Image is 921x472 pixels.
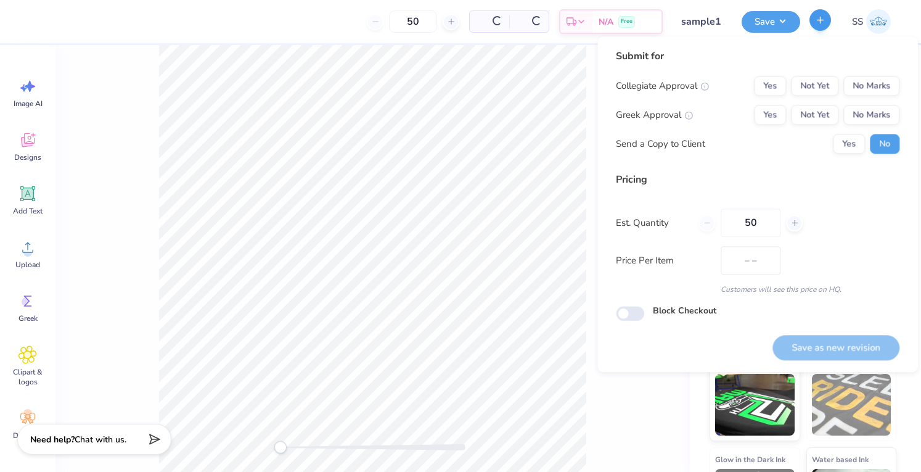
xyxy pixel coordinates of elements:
[616,49,899,64] div: Submit for
[833,134,865,154] button: Yes
[616,216,689,230] label: Est. Quantity
[715,453,785,466] span: Glow in the Dark Ink
[14,99,43,109] span: Image AI
[852,15,863,29] span: SS
[7,367,48,387] span: Clipart & logos
[616,254,711,268] label: Price Per Item
[791,105,838,125] button: Not Yet
[812,374,891,436] img: Metallic & Glitter Ink
[843,76,899,96] button: No Marks
[616,79,709,93] div: Collegiate Approval
[616,108,693,122] div: Greek Approval
[30,434,75,445] strong: Need help?
[653,304,716,317] label: Block Checkout
[715,374,795,436] img: Neon Ink
[754,76,786,96] button: Yes
[15,260,40,270] span: Upload
[389,10,437,33] input: – –
[599,15,613,28] span: N/A
[13,206,43,216] span: Add Text
[621,17,632,26] span: Free
[866,9,891,34] img: Siddhant Singh
[754,105,786,125] button: Yes
[742,11,800,33] button: Save
[13,431,43,441] span: Decorate
[18,313,38,323] span: Greek
[812,453,869,466] span: Water based Ink
[616,137,705,151] div: Send a Copy to Client
[274,441,287,453] div: Accessibility label
[791,76,838,96] button: Not Yet
[14,152,41,162] span: Designs
[616,172,899,187] div: Pricing
[721,209,780,237] input: – –
[846,9,896,34] a: SS
[616,284,899,295] div: Customers will see this price on HQ.
[843,105,899,125] button: No Marks
[870,134,899,154] button: No
[672,9,732,34] input: Untitled Design
[75,434,126,445] span: Chat with us.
